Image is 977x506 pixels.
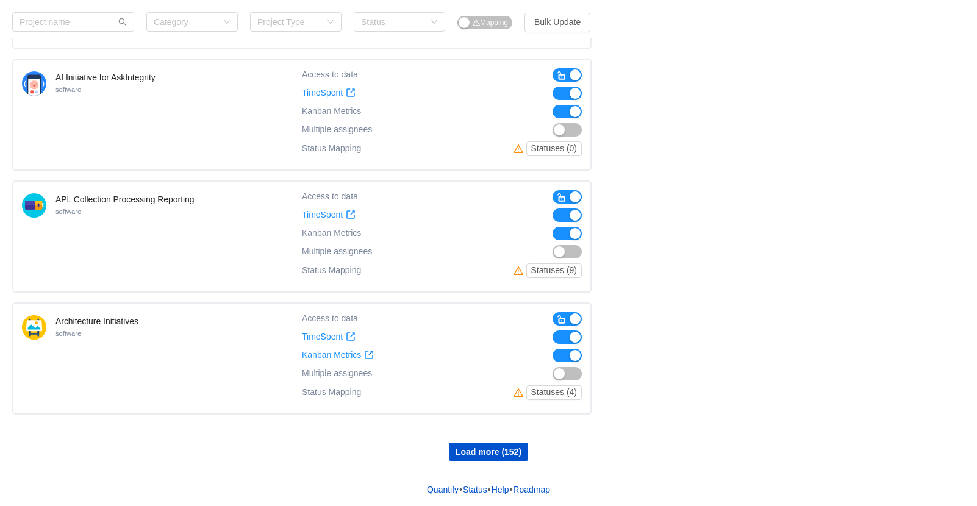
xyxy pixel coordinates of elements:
[302,106,361,116] span: Kanban Metrics
[514,144,526,154] i: icon: warning
[302,141,361,156] div: Status Mapping
[473,19,480,26] i: icon: warning
[488,485,491,494] span: •
[302,124,372,135] span: Multiple assignees
[426,480,459,499] a: Quantify
[302,368,372,379] span: Multiple assignees
[302,210,343,220] span: TimeSpent
[302,190,358,204] div: Access to data
[22,71,46,96] img: 10410
[257,16,321,28] div: Project Type
[449,443,528,461] button: Load more (152)
[302,88,343,98] span: TimeSpent
[55,86,81,93] small: software
[514,388,526,397] i: icon: warning
[55,330,81,337] small: software
[431,18,438,27] i: icon: down
[302,312,358,326] div: Access to data
[361,16,424,28] div: Status
[524,13,590,32] button: Bulk Update
[302,228,361,238] span: Kanban Metrics
[302,88,356,98] a: TimeSpent
[302,263,361,278] div: Status Mapping
[55,315,138,327] h4: Architecture Initiatives
[302,68,358,82] div: Access to data
[526,141,582,156] button: Statuses (0)
[55,71,156,84] h4: AI Initiative for AskIntegrity
[302,350,361,360] span: Kanban Metrics
[22,315,46,340] img: 10406
[118,18,127,26] i: icon: search
[302,246,372,257] span: Multiple assignees
[514,266,526,276] i: icon: warning
[473,18,508,27] span: Mapping
[509,485,512,494] span: •
[302,350,374,360] a: Kanban Metrics
[302,385,361,400] div: Status Mapping
[223,18,231,27] i: icon: down
[12,12,134,32] input: Project name
[55,208,81,215] small: software
[526,263,582,278] button: Statuses (9)
[491,480,510,499] a: Help
[459,485,462,494] span: •
[22,193,46,218] img: 10416
[327,18,334,27] i: icon: down
[55,193,195,205] h4: APL Collection Processing Reporting
[302,332,343,342] span: TimeSpent
[462,480,488,499] a: Status
[154,16,217,28] div: Category
[512,480,551,499] a: Roadmap
[302,332,356,342] a: TimeSpent
[526,385,582,400] button: Statuses (4)
[302,210,356,220] a: TimeSpent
